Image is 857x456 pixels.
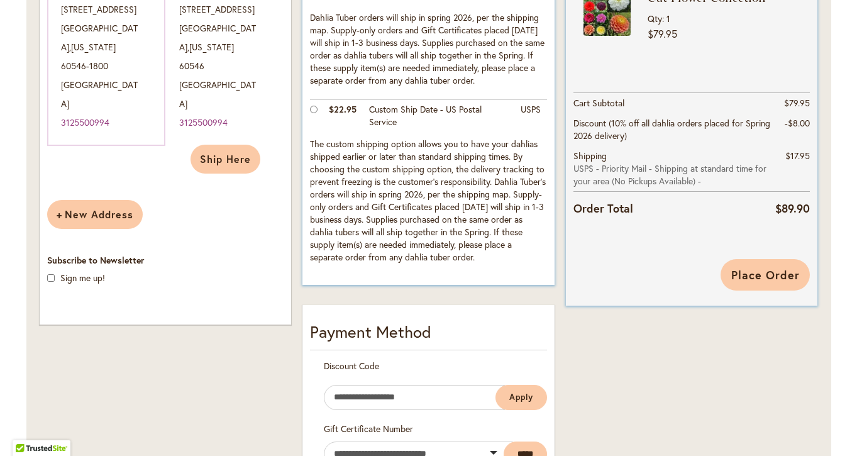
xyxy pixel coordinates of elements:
th: Cart Subtotal [573,92,775,113]
span: $22.95 [329,103,357,115]
span: Shipping [573,150,607,162]
span: $79.95 [648,27,677,40]
a: 3125500994 [179,116,228,128]
span: Gift Certificate Number [324,423,413,435]
a: 3125500994 [61,116,109,128]
td: The custom shipping option allows you to have your dahlias shipped earlier or later than standard... [310,135,546,270]
strong: Order Total [573,199,633,217]
button: Apply [495,385,547,410]
span: Discount Code [324,360,379,372]
span: New Address [57,208,134,221]
td: Custom Ship Date - US Postal Service [363,99,514,135]
td: USPS [514,99,547,135]
span: [US_STATE] [189,41,234,53]
span: Place Order [731,267,800,282]
span: Apply [509,392,533,403]
button: Place Order [721,259,810,291]
span: $17.95 [785,150,810,162]
span: $89.90 [775,201,810,216]
span: -$8.00 [785,117,810,129]
span: $79.95 [784,97,810,109]
span: Subscribe to Newsletter [47,254,144,266]
td: Dahlia Tuber orders will ship in spring 2026, per the shipping map. Supply-only orders and Gift C... [310,8,546,100]
div: Payment Method [310,320,546,350]
span: 1 [666,13,670,25]
span: Ship Here [200,152,251,165]
button: Ship Here [191,145,260,174]
iframe: Launch Accessibility Center [9,411,45,447]
span: [US_STATE] [71,41,116,53]
label: Sign me up! [60,272,105,284]
span: USPS - Priority Mail - Shipping at standard time for your area (No Pickups Available) - [573,162,775,187]
button: New Address [47,200,143,229]
span: Qty [648,13,662,25]
span: Discount (10% off all dahlia orders placed for Spring 2026 delivery) [573,117,770,142]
